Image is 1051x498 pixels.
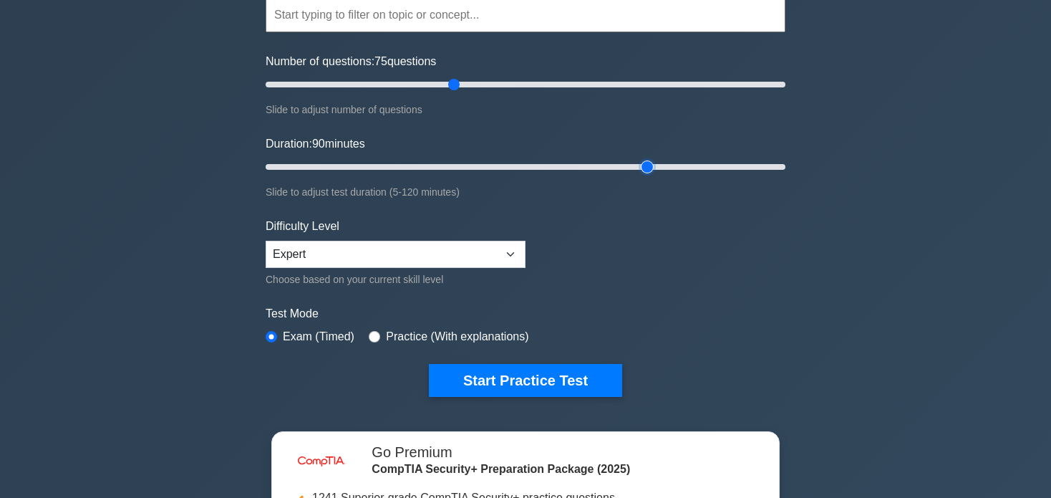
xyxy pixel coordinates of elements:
label: Exam (Timed) [283,328,354,345]
label: Number of questions: questions [266,53,436,70]
span: 90 [312,138,325,150]
label: Duration: minutes [266,135,365,153]
label: Difficulty Level [266,218,339,235]
div: Choose based on your current skill level [266,271,525,288]
div: Slide to adjust number of questions [266,101,785,118]
label: Test Mode [266,305,785,322]
span: 75 [374,55,387,67]
div: Slide to adjust test duration (5-120 minutes) [266,183,785,201]
button: Start Practice Test [429,364,622,397]
label: Practice (With explanations) [386,328,528,345]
